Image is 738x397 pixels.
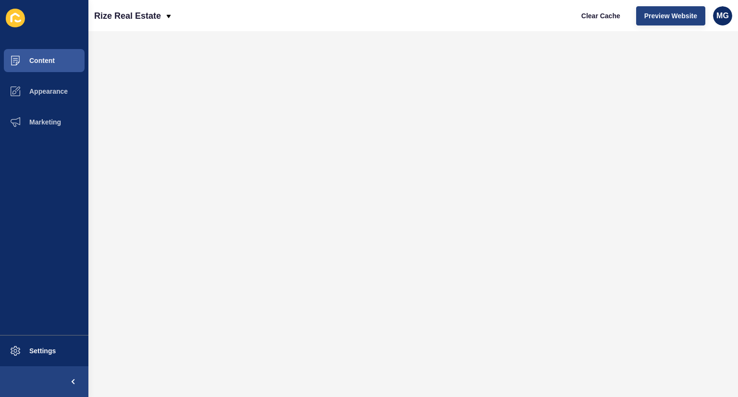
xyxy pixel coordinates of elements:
[716,11,729,21] span: MG
[581,11,620,21] span: Clear Cache
[573,6,628,25] button: Clear Cache
[636,6,705,25] button: Preview Website
[94,4,161,28] p: Rize Real Estate
[644,11,697,21] span: Preview Website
